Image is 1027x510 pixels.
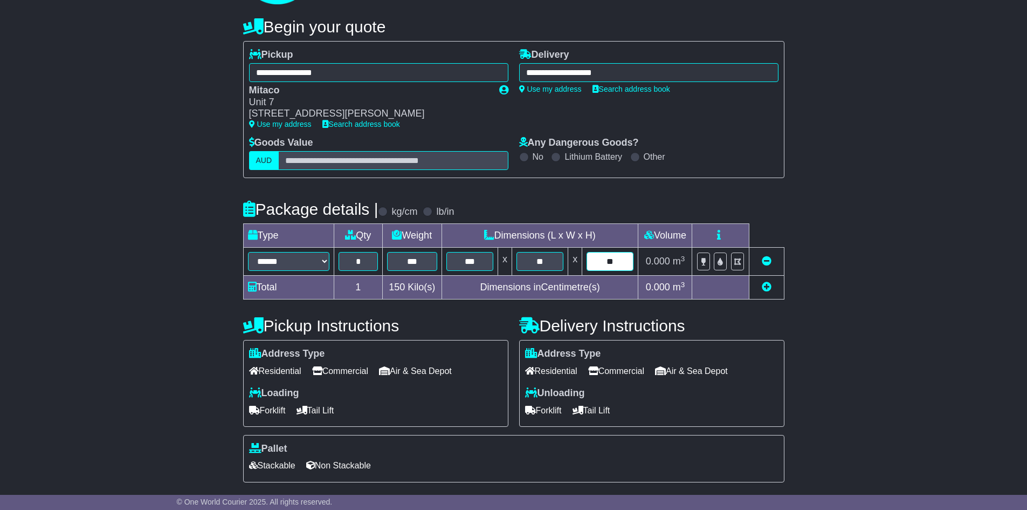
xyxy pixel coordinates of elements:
label: Loading [249,387,299,399]
label: AUD [249,151,279,170]
label: lb/in [436,206,454,218]
td: 1 [334,276,382,300]
div: Unit 7 [249,97,488,108]
span: Air & Sea Depot [655,363,728,379]
span: Stackable [249,457,295,474]
label: Goods Value [249,137,313,149]
a: Remove this item [762,256,771,267]
td: x [498,248,512,276]
span: 0.000 [646,282,670,293]
span: m [673,282,685,293]
h4: Pickup Instructions [243,317,508,335]
span: Non Stackable [306,457,371,474]
label: Address Type [249,348,325,360]
a: Search address book [322,120,400,128]
label: Pickup [249,49,293,61]
label: Address Type [525,348,601,360]
label: kg/cm [391,206,417,218]
label: Unloading [525,387,585,399]
span: Residential [525,363,577,379]
label: Any Dangerous Goods? [519,137,639,149]
h4: Package details | [243,200,378,218]
sup: 3 [681,255,685,263]
td: Qty [334,224,382,248]
h4: Begin your quote [243,18,784,36]
td: Volume [638,224,692,248]
label: No [533,152,543,162]
label: Lithium Battery [564,152,622,162]
div: [STREET_ADDRESS][PERSON_NAME] [249,108,488,120]
span: Forklift [525,402,562,419]
td: Dimensions (L x W x H) [442,224,638,248]
span: m [673,256,685,267]
a: Search address book [592,85,670,93]
span: 0.000 [646,256,670,267]
a: Add new item [762,282,771,293]
span: 150 [389,282,405,293]
td: Weight [382,224,442,248]
a: Use my address [249,120,312,128]
label: Other [644,152,665,162]
div: Mitaco [249,85,488,97]
span: © One World Courier 2025. All rights reserved. [177,498,333,506]
label: Delivery [519,49,569,61]
span: Tail Lift [297,402,334,419]
span: Commercial [312,363,368,379]
h4: Delivery Instructions [519,317,784,335]
td: Type [243,224,334,248]
td: Dimensions in Centimetre(s) [442,276,638,300]
sup: 3 [681,281,685,289]
span: Commercial [588,363,644,379]
span: Residential [249,363,301,379]
span: Forklift [249,402,286,419]
a: Use my address [519,85,582,93]
td: x [568,248,582,276]
label: Pallet [249,443,287,455]
span: Air & Sea Depot [379,363,452,379]
span: Tail Lift [573,402,610,419]
td: Kilo(s) [382,276,442,300]
td: Total [243,276,334,300]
